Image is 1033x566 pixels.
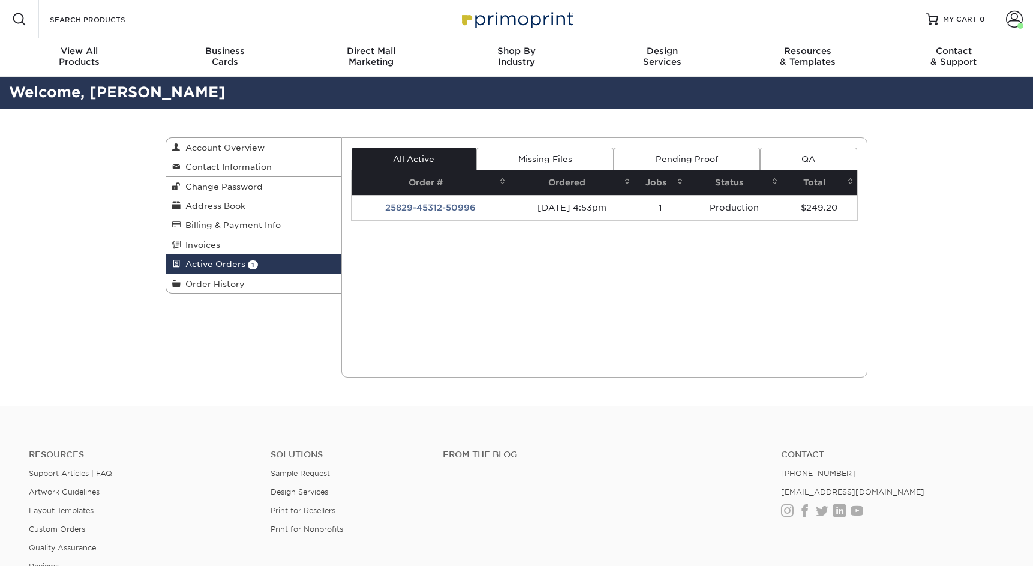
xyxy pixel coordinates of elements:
a: Print for Nonprofits [271,525,343,534]
th: Jobs [634,170,687,195]
h4: Resources [29,450,253,460]
td: $249.20 [782,195,857,220]
span: Order History [181,279,245,289]
div: Industry [444,46,590,67]
span: Invoices [181,240,220,250]
span: Shop By [444,46,590,56]
a: Support Articles | FAQ [29,469,112,478]
span: 0 [980,15,985,23]
iframe: Google Customer Reviews [3,529,102,562]
img: Primoprint [457,6,576,32]
a: Design Services [271,487,328,496]
td: [DATE] 4:53pm [509,195,634,220]
td: 25829-45312-50996 [352,195,510,220]
a: DesignServices [589,38,735,77]
a: [EMAIL_ADDRESS][DOMAIN_NAME] [781,487,924,496]
a: Order History [166,274,341,293]
span: Resources [735,46,881,56]
span: Account Overview [181,143,265,152]
span: Contact Information [181,162,272,172]
a: Resources& Templates [735,38,881,77]
th: Order # [352,170,510,195]
th: Status [687,170,781,195]
td: 1 [634,195,687,220]
a: Pending Proof [614,148,759,170]
a: Address Book [166,196,341,215]
h4: Solutions [271,450,425,460]
th: Total [782,170,857,195]
a: Sample Request [271,469,330,478]
a: Active Orders 1 [166,254,341,274]
a: Print for Resellers [271,506,335,515]
span: Address Book [181,201,245,211]
div: & Templates [735,46,881,67]
a: Custom Orders [29,525,85,534]
h4: From the Blog [443,450,749,460]
div: Products [7,46,152,67]
a: All Active [352,148,476,170]
span: Business [152,46,298,56]
a: QA [760,148,857,170]
a: Billing & Payment Info [166,215,341,235]
span: 1 [248,260,258,269]
iframe: Intercom live chat [992,525,1021,554]
a: Layout Templates [29,506,94,515]
span: Active Orders [181,259,245,269]
a: Direct MailMarketing [298,38,444,77]
a: Contact [781,450,1005,460]
span: Change Password [181,182,263,191]
a: Contact& Support [881,38,1026,77]
td: Production [687,195,781,220]
a: Contact Information [166,157,341,176]
a: Account Overview [166,138,341,157]
input: SEARCH PRODUCTS..... [49,12,166,26]
span: MY CART [943,14,977,25]
a: View AllProducts [7,38,152,77]
a: BusinessCards [152,38,298,77]
span: Direct Mail [298,46,444,56]
a: Artwork Guidelines [29,487,100,496]
a: Shop ByIndustry [444,38,590,77]
span: Billing & Payment Info [181,220,281,230]
a: [PHONE_NUMBER] [781,469,855,478]
span: Design [589,46,735,56]
div: Services [589,46,735,67]
th: Ordered [509,170,634,195]
span: View All [7,46,152,56]
a: Invoices [166,235,341,254]
a: Change Password [166,177,341,196]
div: Marketing [298,46,444,67]
div: Cards [152,46,298,67]
div: & Support [881,46,1026,67]
a: Missing Files [476,148,614,170]
span: Contact [881,46,1026,56]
